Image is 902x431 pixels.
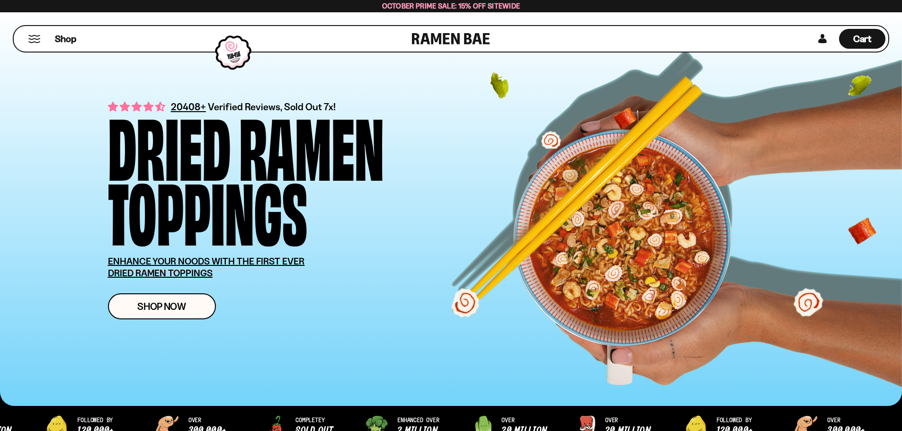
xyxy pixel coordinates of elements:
[28,35,41,43] button: Mobile Menu Trigger
[55,33,76,45] span: Shop
[137,301,186,311] span: Shop Now
[108,255,305,279] u: ENHANCE YOUR NOODS WITH THE FIRST EVER DRIED RAMEN TOPPINGS
[108,112,231,176] div: Dried
[839,26,885,52] div: Cart
[382,1,520,10] span: October Prime Sale: 15% off Sitewide
[853,33,872,44] span: Cart
[239,112,384,176] div: Ramen
[108,293,216,319] a: Shop Now
[108,176,307,241] div: Toppings
[55,29,76,49] a: Shop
